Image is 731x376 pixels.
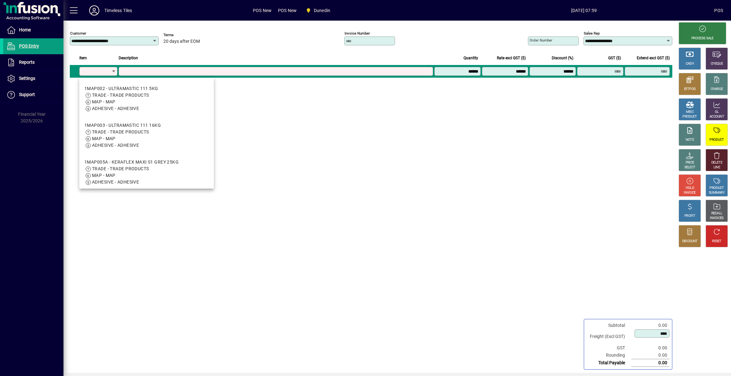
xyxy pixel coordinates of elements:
[3,55,63,70] a: Reports
[92,136,115,141] span: MAP - MAP
[637,55,670,62] span: Extend excl GST ($)
[631,322,669,329] td: 0.00
[19,60,35,65] span: Reports
[712,239,721,244] div: RESET
[709,138,724,142] div: PRODUCT
[70,31,86,36] mat-label: Customer
[715,110,719,114] div: GL
[709,191,725,195] div: SUMMARY
[79,80,214,117] mat-option: 1MAP002 - ULTRAMASTIC 111 5KG
[79,117,214,154] mat-option: 1MAP003 - ULTRAMASTIC 111 16KG
[454,5,715,16] span: [DATE] 07:59
[682,239,697,244] div: DISCOUNT
[608,55,621,62] span: GST ($)
[92,173,115,178] span: MAP - MAP
[314,5,330,16] span: Dunedin
[631,359,669,367] td: 0.00
[84,122,161,129] div: 1MAP003 - ULTRAMASTIC 111 16KG
[84,159,179,165] div: 1MAP005A - KERAFLEX MAXI S1 GREY 25KG
[684,191,695,195] div: INVOICE
[163,33,201,37] span: Terms
[92,179,139,185] span: ADHESIVE - ADHESIVE
[92,106,139,111] span: ADHESIVE - ADHESIVE
[79,154,214,191] mat-option: 1MAP005A - KERAFLEX MAXI S1 GREY 25KG
[584,31,600,36] mat-label: Sales rep
[714,5,723,16] div: POS
[79,55,87,62] span: Item
[631,352,669,359] td: 0.00
[3,87,63,103] a: Support
[631,344,669,352] td: 0.00
[3,22,63,38] a: Home
[84,85,158,92] div: 1MAP002 - ULTRAMASTIC 111 5KG
[711,211,722,216] div: RECALL
[19,43,39,49] span: POS Entry
[92,166,149,171] span: TRADE - TRADE PRODUCTS
[686,186,694,191] div: HOLD
[587,329,631,344] td: Freight (Excl GST)
[684,214,695,218] div: PROFIT
[530,38,552,42] mat-label: Order number
[691,36,714,41] div: PROCESS SALE
[682,114,697,119] div: PRODUCT
[684,165,695,170] div: SELECT
[709,114,724,119] div: ACCOUNT
[253,5,272,16] span: POS New
[119,55,138,62] span: Description
[497,55,526,62] span: Rate excl GST ($)
[552,55,573,62] span: Discount (%)
[686,110,694,114] div: MISC
[686,138,694,142] div: NOTE
[3,71,63,87] a: Settings
[710,216,723,221] div: INVOICES
[303,5,333,16] span: Dunedin
[92,129,149,134] span: TRADE - TRADE PRODUCTS
[104,5,132,16] div: Timeless Tiles
[587,322,631,329] td: Subtotal
[92,93,149,98] span: TRADE - TRADE PRODUCTS
[587,359,631,367] td: Total Payable
[711,62,723,66] div: CHEQUE
[163,39,200,44] span: 20 days after EOM
[19,27,31,32] span: Home
[84,5,104,16] button: Profile
[709,186,724,191] div: PRODUCT
[464,55,478,62] span: Quantity
[345,31,370,36] mat-label: Invoice number
[684,87,696,92] div: EFTPOS
[587,352,631,359] td: Rounding
[278,5,297,16] span: POS New
[92,99,115,104] span: MAP - MAP
[686,62,694,66] div: CASH
[19,92,35,97] span: Support
[714,165,720,170] div: LINE
[711,160,722,165] div: DELETE
[19,76,35,81] span: Settings
[587,344,631,352] td: GST
[711,87,723,92] div: CHARGE
[92,143,139,148] span: ADHESIVE - ADHESIVE
[686,160,694,165] div: PRICE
